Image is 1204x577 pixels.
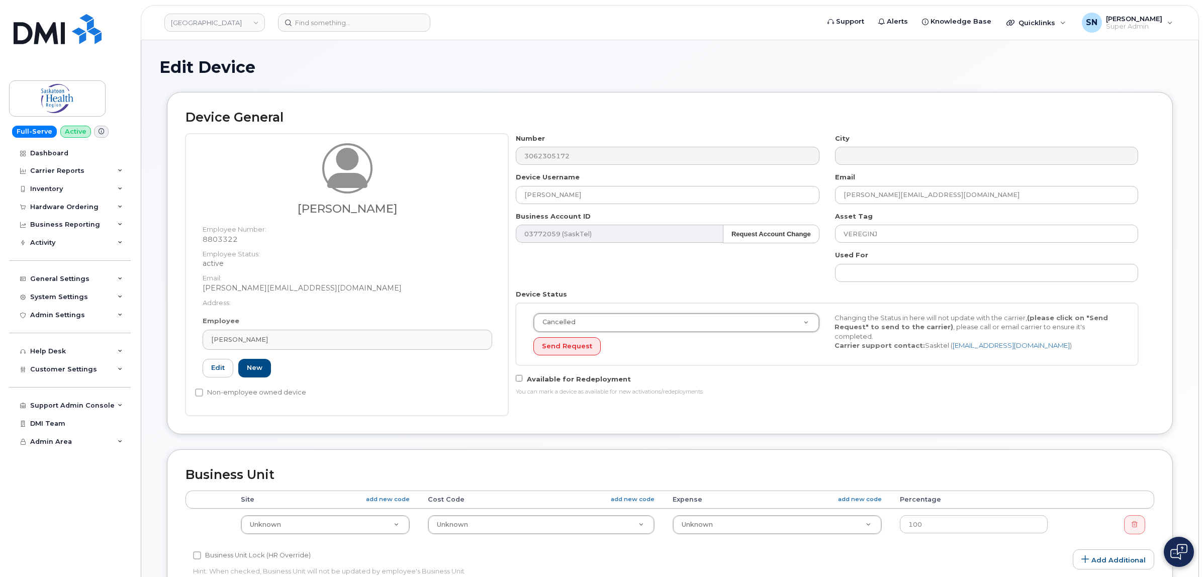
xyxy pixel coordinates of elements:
span: Cancelled [536,318,576,327]
span: Unknown [250,521,281,528]
label: City [835,134,850,143]
a: [EMAIL_ADDRESS][DOMAIN_NAME] [953,341,1070,349]
th: Site [232,491,419,509]
div: You can mark a device as available for new activations/redeployments [516,388,1138,396]
input: Business Unit Lock (HR Override) [193,551,201,559]
dd: 8803322 [203,234,492,244]
label: Used For [835,250,868,260]
span: Unknown [682,521,713,528]
dt: Email: [203,268,492,283]
label: Email [835,172,855,182]
strong: Carrier support contact: [835,341,925,349]
label: Asset Tag [835,212,873,221]
h1: Edit Device [159,58,1180,76]
label: Non-employee owned device [195,387,306,399]
a: add new code [366,495,410,504]
h2: Business Unit [186,468,1154,482]
th: Expense [664,491,891,509]
a: New [238,359,271,377]
span: [PERSON_NAME] [211,335,268,344]
label: Business Unit Lock (HR Override) [193,549,311,561]
span: Available for Redeployment [527,375,631,383]
a: Unknown [241,516,409,534]
label: Device Username [516,172,580,182]
input: Non-employee owned device [195,389,203,397]
a: add new code [838,495,882,504]
button: Send Request [533,337,601,356]
th: Cost Code [419,491,664,509]
div: Changing the Status in here will not update with the carrier, , please call or email carrier to e... [827,313,1128,350]
a: add new code [611,495,655,504]
span: Unknown [437,521,468,528]
th: Percentage [891,491,1057,509]
a: Unknown [673,516,881,534]
a: [PERSON_NAME] [203,330,492,350]
label: Device Status [516,290,567,299]
h2: Device General [186,111,1154,125]
dd: active [203,258,492,268]
label: Business Account ID [516,212,591,221]
button: Request Account Change [723,225,819,243]
label: Employee [203,316,239,326]
p: Hint: When checked, Business Unit will not be updated by employee's Business Unit [193,566,823,576]
img: Open chat [1170,544,1187,560]
h3: [PERSON_NAME] [203,203,492,215]
a: Cancelled [534,314,819,332]
input: Available for Redeployment [516,375,522,381]
label: Number [516,134,545,143]
dt: Address: [203,293,492,308]
a: Add Additional [1073,549,1154,569]
dd: [PERSON_NAME][EMAIL_ADDRESS][DOMAIN_NAME] [203,283,492,293]
strong: Request Account Change [731,230,811,238]
a: Edit [203,359,233,377]
dt: Employee Number: [203,220,492,234]
dt: Employee Status: [203,244,492,259]
a: Unknown [428,516,654,534]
